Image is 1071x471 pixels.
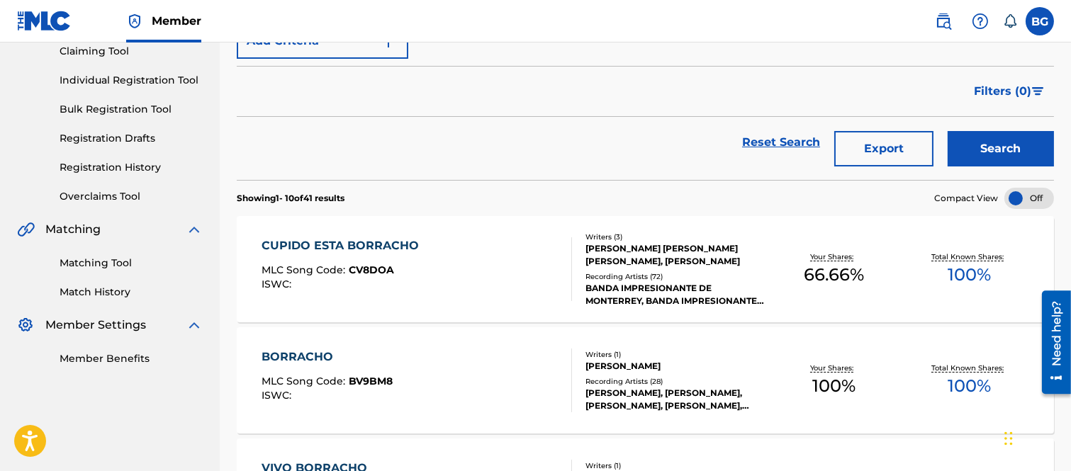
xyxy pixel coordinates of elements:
button: Export [834,131,933,166]
span: Member [152,13,201,29]
button: Filters (0) [965,74,1054,109]
span: Compact View [934,192,998,205]
img: Matching [17,221,35,238]
span: Matching [45,221,101,238]
p: Showing 1 - 10 of 41 results [237,192,344,205]
div: Writers ( 1 ) [585,460,766,471]
a: Public Search [929,7,958,35]
p: Total Known Shares: [932,363,1008,373]
span: CV8DOA [349,263,394,276]
a: CUPIDO ESTA BORRACHOMLC Song Code:CV8DOAISWC:Writers (3)[PERSON_NAME] [PERSON_NAME] [PERSON_NAME]... [237,216,1054,322]
span: 100 % [812,373,856,399]
div: User Menu [1026,7,1054,35]
span: ISWC : [262,278,295,290]
button: Search [948,131,1054,166]
img: Top Rightsholder [126,13,143,30]
a: Member Benefits [60,351,203,366]
span: MLC Song Code : [262,375,349,387]
span: ISWC : [262,389,295,402]
img: search [935,13,952,30]
p: Total Known Shares: [932,251,1008,262]
a: Individual Registration Tool [60,73,203,88]
a: Overclaims Tool [60,189,203,204]
div: BORRACHO [262,348,393,365]
a: Claiming Tool [60,44,203,59]
a: Bulk Registration Tool [60,102,203,117]
p: Your Shares: [810,363,857,373]
span: 100 % [948,373,992,399]
div: [PERSON_NAME] [PERSON_NAME] [PERSON_NAME], [PERSON_NAME] [585,242,766,268]
a: Match History [60,285,203,300]
img: expand [186,221,203,238]
div: Recording Artists ( 72 ) [585,271,766,282]
div: CUPIDO ESTA BORRACHO [262,237,426,254]
div: Widget de chat [1000,403,1071,471]
div: Writers ( 1 ) [585,349,766,360]
a: Reset Search [735,127,827,158]
img: Member Settings [17,317,34,334]
div: [PERSON_NAME] [585,360,766,373]
span: 100 % [948,262,992,288]
img: filter [1032,87,1044,96]
div: Writers ( 3 ) [585,232,766,242]
span: 66.66 % [804,262,864,288]
div: BANDA IMPRESIONANTE DE MONTERREY, BANDA IMPRESIONANTE DE MONTERREY, BANDA IMPRESIONANTE DE MONTER... [585,282,766,307]
span: Member Settings [45,317,146,334]
a: Matching Tool [60,256,203,271]
span: MLC Song Code : [262,263,349,276]
iframe: Chat Widget [1000,403,1071,471]
iframe: Resource Center [1031,285,1071,399]
a: BORRACHOMLC Song Code:BV9BM8ISWC:Writers (1)[PERSON_NAME]Recording Artists (28)[PERSON_NAME], [PE... [237,327,1054,433]
a: Registration History [60,160,203,175]
p: Your Shares: [810,251,857,262]
span: BV9BM8 [349,375,393,387]
div: [PERSON_NAME], [PERSON_NAME], [PERSON_NAME], [PERSON_NAME], [PERSON_NAME] [585,387,766,412]
span: Filters ( 0 ) [974,83,1031,100]
img: MLC Logo [17,11,72,31]
div: Arrastrar [1004,417,1013,460]
div: Recording Artists ( 28 ) [585,376,766,387]
div: Help [966,7,994,35]
div: Notifications [1003,14,1017,28]
img: help [972,13,989,30]
img: expand [186,317,203,334]
a: Registration Drafts [60,131,203,146]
